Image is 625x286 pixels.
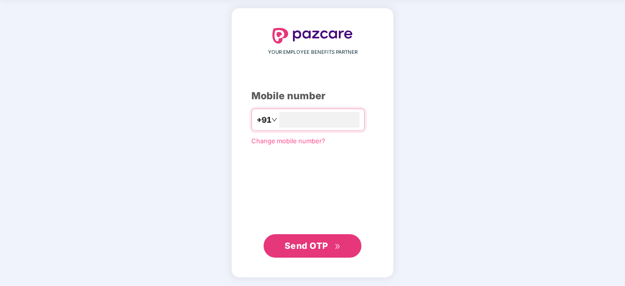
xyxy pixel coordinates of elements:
[272,28,353,44] img: logo
[251,137,325,145] a: Change mobile number?
[268,48,357,56] span: YOUR EMPLOYEE BENEFITS PARTNER
[264,234,361,258] button: Send OTPdouble-right
[257,114,271,126] span: +91
[271,117,277,123] span: down
[251,88,374,104] div: Mobile number
[335,243,341,250] span: double-right
[285,241,328,251] span: Send OTP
